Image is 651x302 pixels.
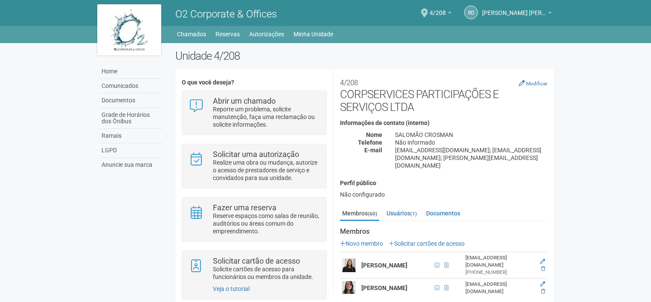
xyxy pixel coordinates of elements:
[519,80,547,87] a: Modificar
[249,28,284,40] a: Autorizações
[526,81,547,87] small: Modificar
[294,28,333,40] a: Minha Unidade
[368,211,377,217] small: (60)
[99,143,163,158] a: LGPD
[213,203,276,212] strong: Fazer uma reserva
[97,4,161,55] img: logo.jpg
[384,207,419,220] a: Usuários(1)
[340,78,358,87] small: 4/208
[389,139,554,146] div: Não informado
[215,28,240,40] a: Reservas
[189,204,320,235] a: Fazer uma reserva Reserve espaços como salas de reunião, auditórios ou áreas comum do empreendime...
[99,129,163,143] a: Ramais
[340,75,547,113] h2: CORPSERVICES PARTICIPAÇÕES E SERVIÇOS LTDA
[213,159,320,182] p: Realize uma obra ou mudança, autorize o acesso de prestadores de serviço e convidados para sua un...
[389,146,554,169] div: [EMAIL_ADDRESS][DOMAIN_NAME]; [EMAIL_ADDRESS][DOMAIN_NAME]; [PERSON_NAME][EMAIL_ADDRESS][DOMAIN_N...
[99,64,163,79] a: Home
[361,285,407,291] strong: [PERSON_NAME]
[410,211,417,217] small: (1)
[540,281,545,287] a: Editar membro
[424,207,462,220] a: Documentos
[465,281,535,295] div: [EMAIL_ADDRESS][DOMAIN_NAME]
[213,105,320,128] p: Reporte um problema, solicite manutenção, faça uma reclamação ou solicite informações.
[482,1,546,16] span: Ricardo da Rocha Marques Nunes
[99,79,163,93] a: Comunicados
[340,120,547,126] h4: Informações de contato (interno)
[340,240,383,247] a: Novo membro
[213,96,276,105] strong: Abrir um chamado
[464,6,478,19] a: Rd
[340,228,547,235] strong: Membros
[189,97,320,128] a: Abrir um chamado Reporte um problema, solicite manutenção, faça uma reclamação ou solicite inform...
[364,147,382,154] strong: E-mail
[340,180,547,186] h4: Perfil público
[340,207,379,221] a: Membros(60)
[465,254,535,269] div: [EMAIL_ADDRESS][DOMAIN_NAME]
[213,256,300,265] strong: Solicitar cartão de acesso
[482,11,552,17] a: [PERSON_NAME] [PERSON_NAME]
[177,28,206,40] a: Chamados
[175,49,554,62] h2: Unidade 4/208
[213,285,250,292] a: Veja o tutorial
[342,281,356,295] img: user.png
[213,212,320,235] p: Reserve espaços como salas de reunião, auditórios ou áreas comum do empreendimento.
[540,258,545,264] a: Editar membro
[340,191,547,198] div: Não configurado
[361,262,407,269] strong: [PERSON_NAME]
[99,158,163,172] a: Anuncie sua marca
[430,1,446,16] span: 4/208
[541,266,545,272] a: Excluir membro
[213,150,299,159] strong: Solicitar uma autorização
[189,151,320,182] a: Solicitar uma autorização Realize uma obra ou mudança, autorize o acesso de prestadores de serviç...
[389,240,465,247] a: Solicitar cartões de acesso
[342,258,356,272] img: user.png
[175,8,277,20] span: O2 Corporate & Offices
[389,131,554,139] div: SALOMÃO CROSMAN
[465,269,535,276] div: [PHONE_NUMBER]
[182,79,326,86] h4: O que você deseja?
[541,288,545,294] a: Excluir membro
[213,265,320,281] p: Solicite cartões de acesso para funcionários ou membros da unidade.
[189,257,320,281] a: Solicitar cartão de acesso Solicite cartões de acesso para funcionários ou membros da unidade.
[430,11,451,17] a: 4/208
[99,108,163,129] a: Grade de Horários dos Ônibus
[99,93,163,108] a: Documentos
[366,131,382,138] strong: Nome
[358,139,382,146] strong: Telefone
